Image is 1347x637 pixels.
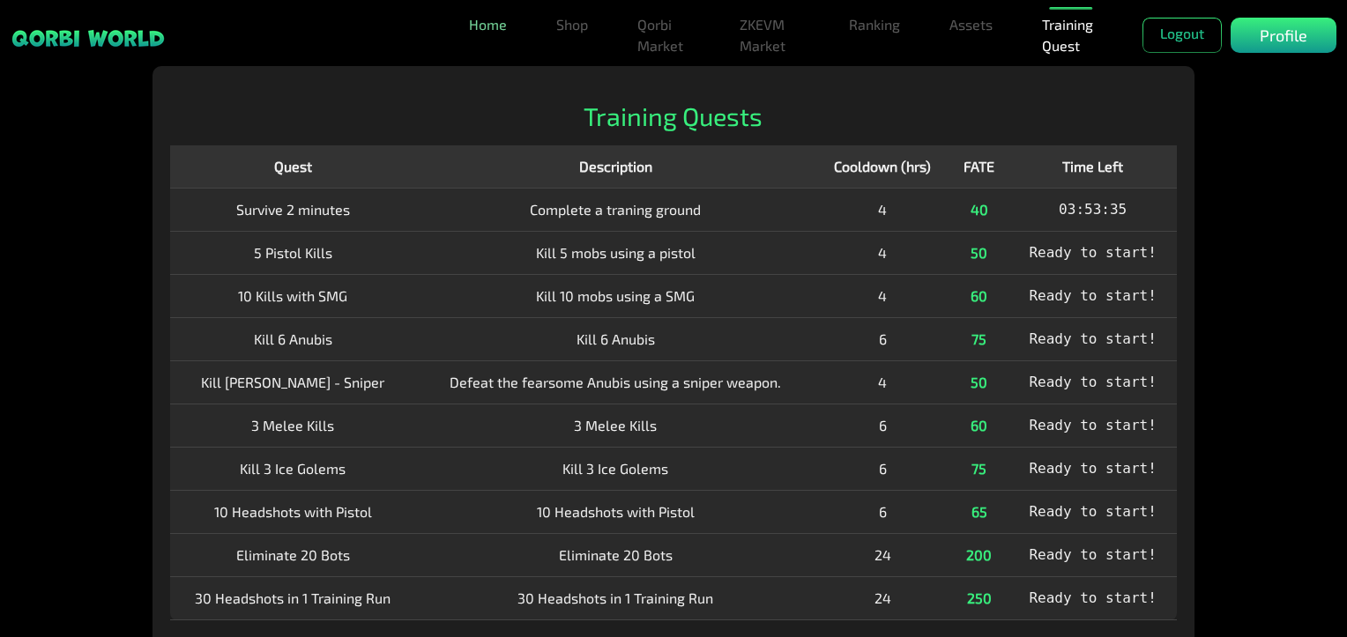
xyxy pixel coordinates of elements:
td: Kill 3 Ice Golems [170,447,416,490]
span: Ready to start! [1029,244,1157,261]
div: 50 [960,242,998,263]
td: Defeat the fearsome Anubis using a sniper weapon. [416,360,816,404]
span: Ready to start! [1029,287,1157,304]
p: Profile [1260,24,1307,48]
td: Survive 2 minutes [170,188,416,231]
td: 10 Headshots with Pistol [170,490,416,533]
td: 10 Kills with SMG [170,274,416,317]
th: FATE [949,145,1008,189]
div: 200 [960,544,998,566]
span: Ready to start! [1029,589,1157,606]
td: Eliminate 20 Bots [416,533,816,576]
td: 30 Headshots in 1 Training Run [416,576,816,619]
td: Kill [PERSON_NAME] - Sniper [170,360,416,404]
span: Ready to start! [1029,546,1157,563]
a: Home [462,7,514,42]
div: 60 [960,285,998,307]
td: 3 Melee Kills [170,404,416,447]
div: 50 [960,372,998,393]
h2: Training Quests [170,101,1177,132]
span: Ready to start! [1029,374,1157,390]
td: 03:53:35 [1008,188,1177,231]
td: Kill 6 Anubis [170,317,416,360]
td: 4 [815,188,949,231]
th: Cooldown (hrs) [815,145,949,189]
td: 4 [815,231,949,274]
div: 60 [960,415,998,436]
div: 250 [960,588,998,609]
th: Description [416,145,816,189]
div: 75 [960,329,998,350]
td: Kill 5 mobs using a pistol [416,231,816,274]
a: Shop [549,7,595,42]
td: 4 [815,274,949,317]
a: Assets [942,7,1000,42]
td: 6 [815,447,949,490]
td: 10 Headshots with Pistol [416,490,816,533]
td: 6 [815,317,949,360]
a: Ranking [842,7,907,42]
div: 65 [960,501,998,522]
button: Logout [1142,18,1222,53]
span: Ready to start! [1029,330,1157,347]
td: 6 [815,490,949,533]
td: Kill 10 mobs using a SMG [416,274,816,317]
td: 24 [815,576,949,619]
td: Complete a traning ground [416,188,816,231]
th: Quest [170,145,416,189]
div: 75 [960,458,998,479]
div: 40 [960,199,998,220]
td: Kill 6 Anubis [416,317,816,360]
a: Training Quest [1035,7,1107,63]
td: Eliminate 20 Bots [170,533,416,576]
img: sticky brand-logo [11,28,166,48]
th: Time Left [1008,145,1177,189]
td: 5 Pistol Kills [170,231,416,274]
span: Ready to start! [1029,503,1157,520]
td: 4 [815,360,949,404]
span: Ready to start! [1029,460,1157,477]
td: Kill 3 Ice Golems [416,447,816,490]
a: ZKEVM Market [733,7,807,63]
td: 6 [815,404,949,447]
td: 24 [815,533,949,576]
td: 3 Melee Kills [416,404,816,447]
a: Qorbi Market [630,7,697,63]
td: 30 Headshots in 1 Training Run [170,576,416,619]
span: Ready to start! [1029,417,1157,433]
